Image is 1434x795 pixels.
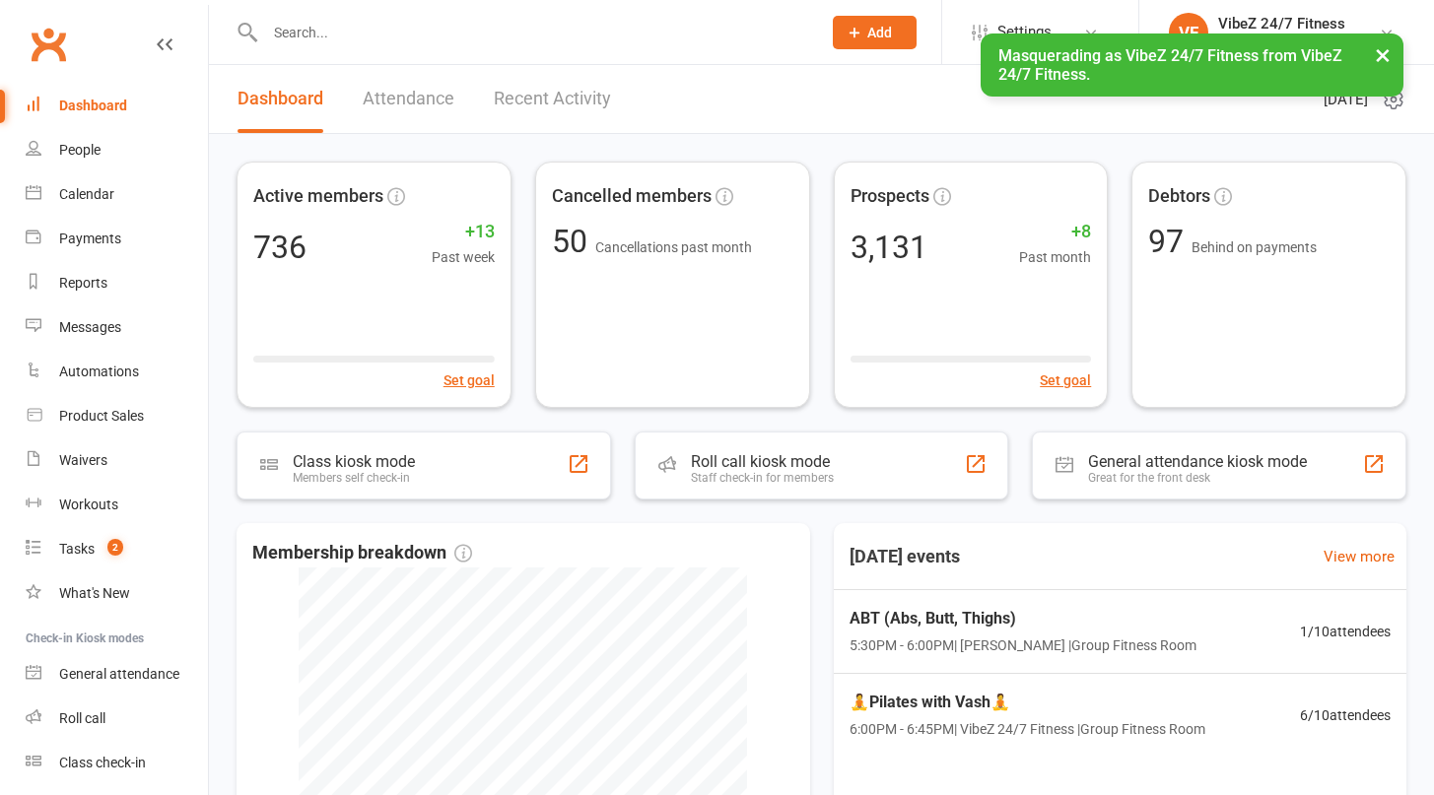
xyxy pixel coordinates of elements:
span: 1 / 10 attendees [1300,621,1391,642]
div: Class kiosk mode [293,452,415,471]
div: Workouts [59,497,118,512]
div: General attendance kiosk mode [1088,452,1307,471]
a: Payments [26,217,208,261]
span: 97 [1148,223,1192,260]
span: 6 / 10 attendees [1300,704,1391,726]
a: Calendar [26,172,208,217]
a: Messages [26,305,208,350]
div: Staff check-in for members [691,471,834,485]
div: Payments [59,231,121,246]
div: Calendar [59,186,114,202]
div: VibeZ 24/7 Fitness [1218,33,1345,50]
span: Past month [1019,246,1091,268]
span: Settings [997,10,1052,54]
div: Waivers [59,452,107,468]
div: Members self check-in [293,471,415,485]
span: 50 [552,223,595,260]
span: Behind on payments [1192,239,1317,255]
div: Dashboard [59,98,127,113]
div: Roll call [59,710,105,726]
div: Automations [59,364,139,379]
div: VibeZ 24/7 Fitness [1218,15,1345,33]
span: +13 [432,218,495,246]
div: Class check-in [59,755,146,770]
a: Automations [26,350,208,394]
div: 3,131 [851,232,927,263]
span: +8 [1019,218,1091,246]
button: Add [833,16,917,49]
a: Clubworx [24,20,73,69]
a: Dashboard [26,84,208,128]
a: General attendance kiosk mode [26,652,208,696]
div: VF [1169,13,1208,52]
span: Add [867,25,892,40]
input: Search... [259,19,807,46]
a: Class kiosk mode [26,741,208,785]
span: 🧘Pilates with Vash🧘 [850,690,1205,715]
a: Roll call [26,696,208,741]
span: Active members [253,182,383,211]
button: Set goal [1040,369,1091,391]
a: Workouts [26,483,208,527]
span: 6:00PM - 6:45PM | VibeZ 24/7 Fitness | Group Fitness Room [850,718,1205,740]
span: ABT (Abs, Butt, Thighs) [850,606,1196,631]
span: 5:30PM - 6:00PM | [PERSON_NAME] | Group Fitness Room [850,634,1196,656]
h3: [DATE] events [834,539,976,574]
a: View more [1324,545,1395,568]
div: Messages [59,319,121,335]
a: Product Sales [26,394,208,438]
div: Tasks [59,541,95,557]
button: Set goal [444,369,495,391]
a: People [26,128,208,172]
span: Past week [432,246,495,268]
span: 2 [107,539,123,556]
span: Cancellations past month [595,239,752,255]
span: Cancelled members [552,182,712,211]
a: Reports [26,261,208,305]
span: Membership breakdown [252,539,472,567]
div: Reports [59,275,107,291]
div: Roll call kiosk mode [691,452,834,471]
span: Debtors [1148,182,1210,211]
a: Waivers [26,438,208,483]
a: What's New [26,571,208,616]
div: What's New [59,585,130,601]
span: Masquerading as VibeZ 24/7 Fitness from VibeZ 24/7 Fitness. [998,46,1342,84]
div: General attendance [59,666,179,682]
a: Tasks 2 [26,527,208,571]
div: 736 [253,232,307,263]
button: × [1365,33,1400,76]
div: People [59,142,101,158]
span: Prospects [851,182,929,211]
div: Product Sales [59,408,144,424]
div: Great for the front desk [1088,471,1307,485]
